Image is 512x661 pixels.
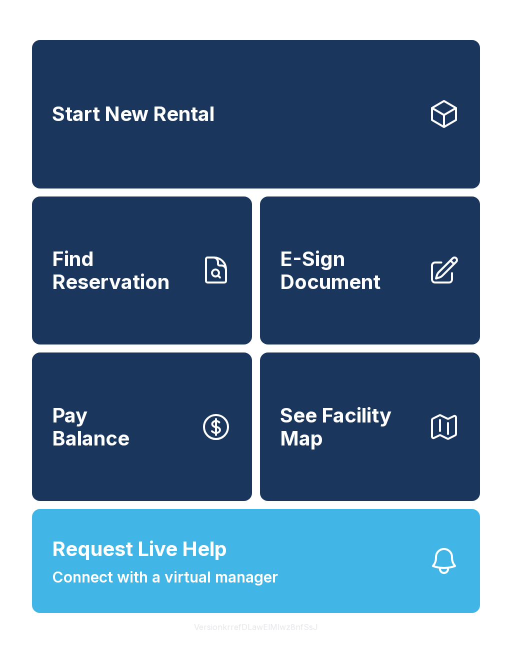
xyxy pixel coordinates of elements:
[260,352,480,501] button: See Facility Map
[52,566,278,588] span: Connect with a virtual manager
[280,404,420,449] span: See Facility Map
[32,196,252,345] a: Find Reservation
[52,102,214,125] span: Start New Rental
[52,404,129,449] span: Pay Balance
[280,247,420,293] span: E-Sign Document
[32,40,480,188] a: Start New Rental
[32,352,252,501] button: PayBalance
[260,196,480,345] a: E-Sign Document
[32,509,480,613] button: Request Live HelpConnect with a virtual manager
[52,247,192,293] span: Find Reservation
[186,613,326,641] button: VersionkrrefDLawElMlwz8nfSsJ
[52,534,227,564] span: Request Live Help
